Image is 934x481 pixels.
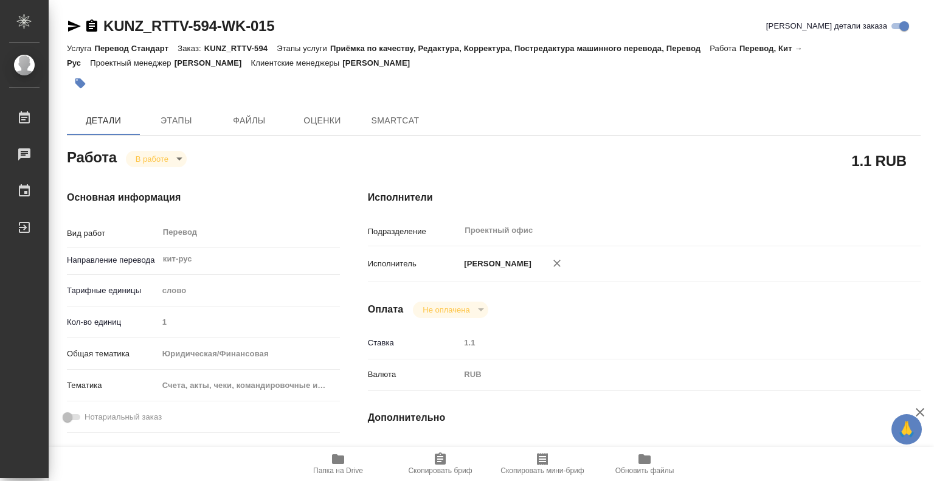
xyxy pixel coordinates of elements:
span: [PERSON_NAME] детали заказа [766,20,887,32]
span: Оценки [293,113,351,128]
p: [PERSON_NAME] [342,58,419,67]
h4: Основная информация [67,190,319,205]
p: Общая тематика [67,348,158,360]
p: Заказ: [178,44,204,53]
p: Кол-во единиц [67,316,158,328]
p: KUNZ_RTTV-594 [204,44,277,53]
p: Перевод Стандарт [94,44,178,53]
div: В работе [413,302,488,318]
button: 🙏 [891,414,922,445]
button: Обновить файлы [593,447,696,481]
button: Папка на Drive [287,447,389,481]
h4: Исполнители [368,190,921,205]
button: Скопировать ссылку [85,19,99,33]
span: Скопировать бриф [408,466,472,475]
span: Этапы [147,113,206,128]
span: Обновить файлы [615,466,674,475]
p: Тарифные единицы [67,285,158,297]
button: Удалить исполнителя [544,250,570,277]
a: KUNZ_RTTV-594-WK-015 [103,18,274,34]
p: Валюта [368,369,460,381]
p: Исполнитель [368,258,460,270]
span: Нотариальный заказ [85,411,162,423]
p: Вид работ [67,227,158,240]
span: SmartCat [366,113,424,128]
p: Направление перевода [67,254,158,266]
span: 🙏 [896,417,917,442]
div: В работе [126,151,187,167]
p: [PERSON_NAME] [460,258,531,270]
span: Детали [74,113,133,128]
span: Файлы [220,113,278,128]
button: Скопировать мини-бриф [491,447,593,481]
p: Работа [710,44,739,53]
button: Скопировать ссылку для ЯМессенджера [67,19,81,33]
p: Ставка [368,337,460,349]
span: Скопировать мини-бриф [500,466,584,475]
button: Не оплачена [419,305,473,315]
button: Добавить тэг [67,70,94,97]
p: Клиентские менеджеры [251,58,343,67]
p: Подразделение [368,226,460,238]
div: слово [158,280,341,301]
button: В работе [132,154,172,164]
button: Скопировать бриф [389,447,491,481]
p: Услуга [67,44,94,53]
p: Тематика [67,379,158,392]
p: Приёмка по качеству, Редактура, Корректура, Постредактура машинного перевода, Перевод [330,44,710,53]
input: Пустое поле [460,441,874,459]
p: Проектный менеджер [90,58,174,67]
p: Этапы услуги [277,44,330,53]
p: Последнее изменение [368,444,460,456]
h4: Оплата [368,302,404,317]
div: RUB [460,364,874,385]
h4: Дополнительно [368,410,921,425]
h2: Работа [67,145,117,167]
div: Счета, акты, чеки, командировочные и таможенные документы [158,375,341,396]
h2: 1.1 RUB [851,150,907,171]
input: Пустое поле [460,334,874,351]
p: [PERSON_NAME] [175,58,251,67]
input: Пустое поле [158,313,341,331]
span: Папка на Drive [313,466,363,475]
div: Юридическая/Финансовая [158,344,341,364]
